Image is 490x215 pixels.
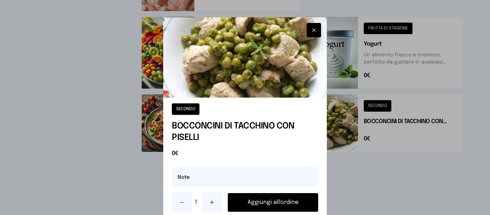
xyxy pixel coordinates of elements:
button: Aggiungi all'ordine [228,193,318,212]
img: BOCCONCINI DI TACCHINO CON PISELLI [163,17,326,98]
span: 0€ [172,149,318,158]
span: 1 [195,198,199,207]
h1: BOCCONCINI DI TACCHINO CON PISELLI [172,121,318,144]
button: SECONDO [172,103,199,115]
